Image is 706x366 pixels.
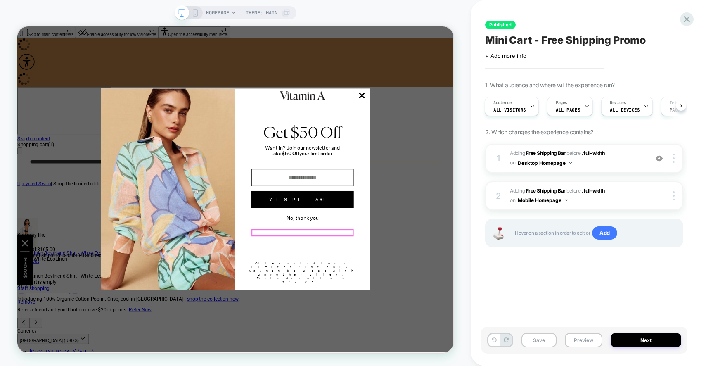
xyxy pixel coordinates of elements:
span: BEFORE [566,150,580,156]
div: 1 [494,151,502,166]
span: + Add more info [485,52,526,59]
button: No, thank you [359,252,402,259]
button: Next [611,333,681,347]
span: Devices [610,100,626,106]
p: Offer valid for a limited time only. May not be used with any other offer. Excludes all new styles. [308,314,453,343]
img: Vitamin A [351,87,410,98]
span: Trigger [670,100,686,106]
b: Free Shipping Bar [526,188,566,194]
span: Page Load [670,107,694,113]
button: Mobile Homepage [518,195,568,205]
span: ALL PAGES [556,107,580,113]
img: close [673,154,675,163]
span: BEFORE [566,188,580,194]
span: on [510,158,515,167]
span: Adding [510,188,566,194]
span: 1. What audience and where will the experience run? [485,81,614,88]
span: .full-width [582,150,604,156]
img: close [673,191,675,200]
span: Adding [510,150,566,156]
button: Preview [565,333,602,347]
button: Yes Please! [312,219,448,242]
img: down arrow [569,162,572,164]
span: All Visitors [493,107,526,113]
span: on [510,196,515,205]
span: Get $50 Off [297,129,464,154]
span: Audience [493,100,512,106]
img: Vitamin A [111,83,291,352]
span: .full-width [582,188,604,194]
button: Desktop Homepage [518,158,572,168]
span: Want in? Join our newsletter and take your first order. [297,158,464,174]
button: Save [521,333,557,347]
img: Joystick [490,227,507,240]
span: Theme: MAIN [246,6,277,19]
span: Add [592,226,617,240]
span: 2. Which changes the experience contains? [485,128,593,135]
img: crossed eye [656,155,663,162]
img: down arrow [565,199,568,201]
span: Pages [556,100,567,106]
strong: $50 Off [352,166,376,174]
span: Published [485,21,516,29]
div: 2 [494,188,502,203]
span: Mini Cart - Free Shipping Promo [485,34,646,46]
span: ALL DEVICES [610,107,640,113]
b: Free Shipping Bar [526,150,566,156]
span: Hover on a section in order to edit or [515,226,674,240]
span: HOMEPAGE [206,6,229,19]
